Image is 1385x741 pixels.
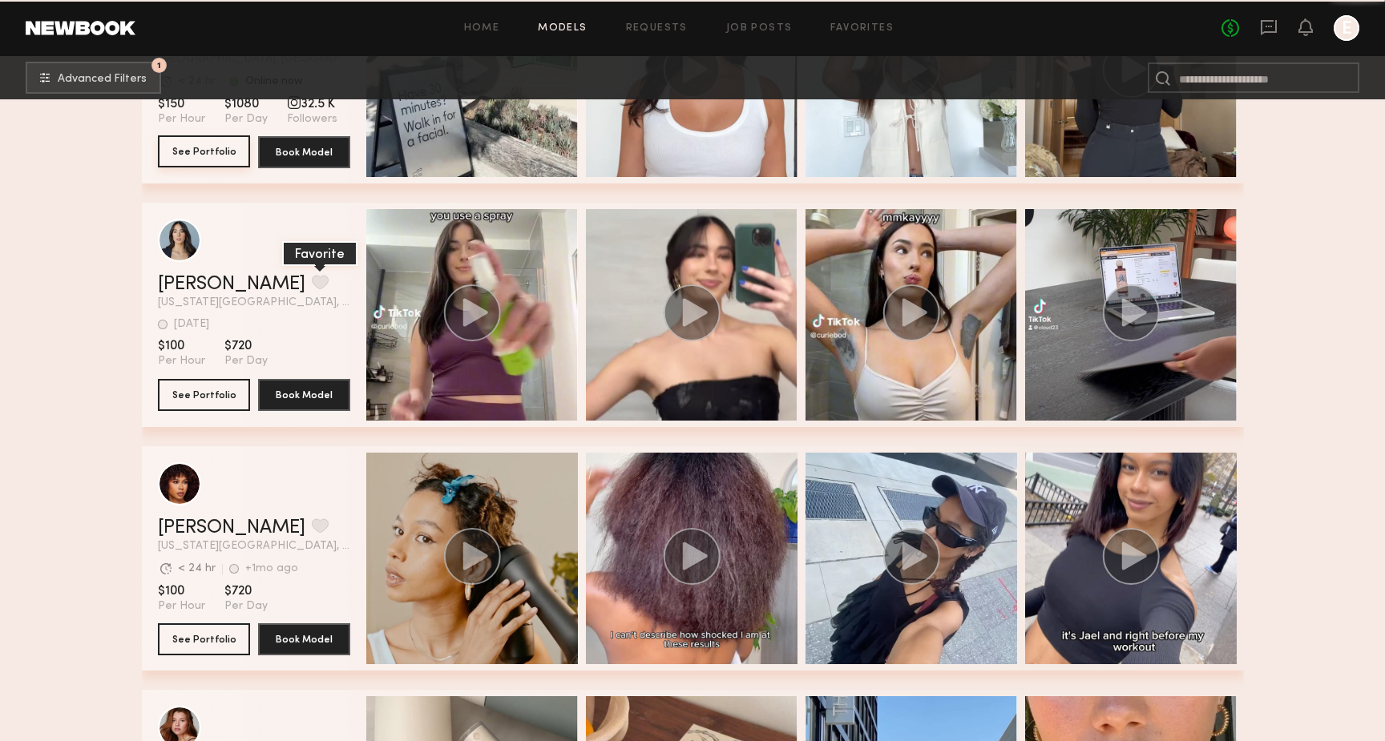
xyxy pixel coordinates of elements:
button: Book Model [258,136,350,168]
span: Per Hour [158,112,205,127]
span: 1 [157,62,161,69]
span: $720 [224,583,268,599]
span: $100 [158,338,205,354]
div: +1mo ago [245,563,298,574]
button: See Portfolio [158,135,250,167]
span: $720 [224,338,268,354]
span: Per Day [224,354,268,368]
span: Per Hour [158,354,205,368]
a: Job Posts [726,23,793,34]
a: See Portfolio [158,136,250,168]
a: E [1334,15,1359,41]
span: Per Hour [158,599,205,614]
button: See Portfolio [158,379,250,411]
div: [DATE] [174,319,209,330]
span: Per Day [224,599,268,614]
span: [US_STATE][GEOGRAPHIC_DATA], [GEOGRAPHIC_DATA] [158,297,350,308]
button: Book Model [258,623,350,655]
button: 1Advanced Filters [26,62,161,94]
span: Per Day [224,112,268,127]
button: See Portfolio [158,623,250,655]
span: Advanced Filters [58,74,147,85]
div: < 24 hr [178,563,216,574]
a: [PERSON_NAME] [158,275,305,294]
span: $1080 [224,96,268,112]
span: $150 [158,96,205,112]
a: Favorites [830,23,894,34]
a: Models [538,23,587,34]
a: [PERSON_NAME] [158,518,305,538]
a: Requests [626,23,688,34]
a: Home [464,23,500,34]
span: $100 [158,583,205,599]
button: Book Model [258,379,350,411]
span: 32.5 K [287,96,337,112]
span: [US_STATE][GEOGRAPHIC_DATA], [GEOGRAPHIC_DATA] [158,541,350,552]
span: Followers [287,112,337,127]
